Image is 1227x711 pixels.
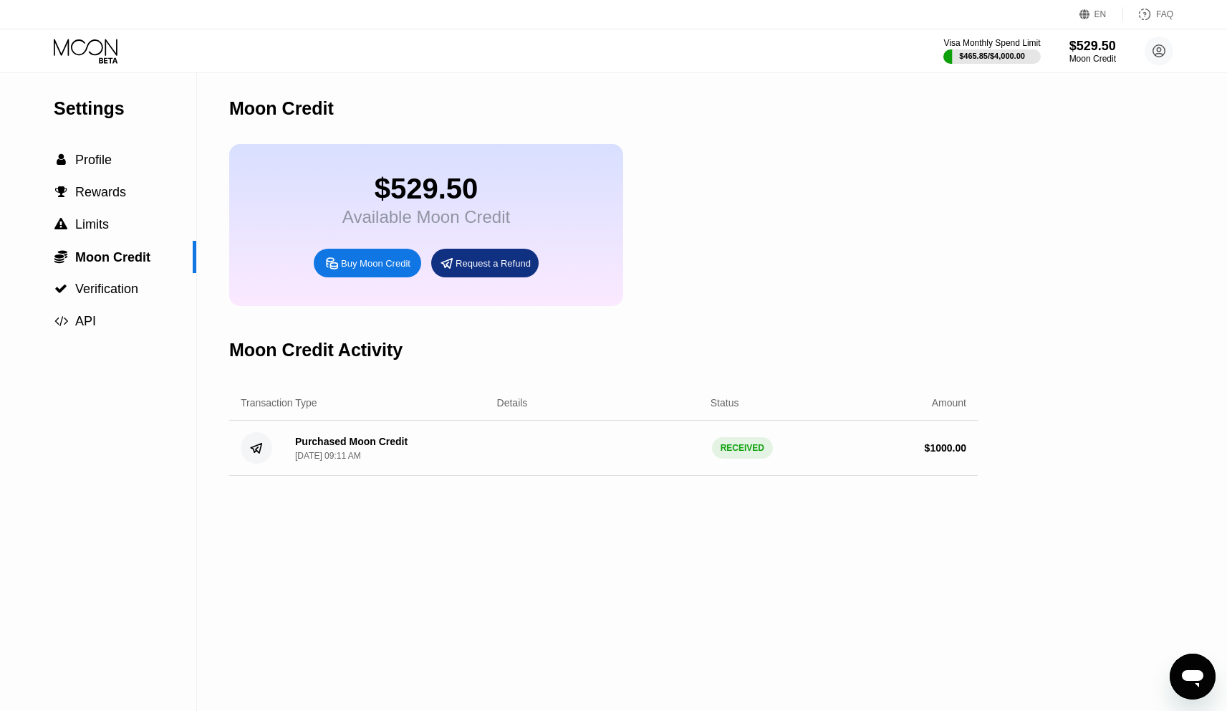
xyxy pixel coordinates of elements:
[431,249,539,277] div: Request a Refund
[943,38,1040,64] div: Visa Monthly Spend Limit$465.85/$4,000.00
[711,397,739,409] div: Status
[75,282,138,296] span: Verification
[75,153,112,167] span: Profile
[959,52,1025,60] div: $465.85 / $4,000.00
[925,442,966,454] div: $ 1000.00
[1079,7,1123,22] div: EN
[54,315,68,328] span: 
[75,314,96,328] span: API
[456,257,531,269] div: Request a Refund
[54,282,67,295] span: 
[241,397,317,409] div: Transaction Type
[57,153,66,166] span: 
[54,218,68,231] div: 
[1069,39,1116,64] div: $529.50Moon Credit
[1069,39,1116,54] div: $529.50
[712,437,773,459] div: RECEIVED
[295,451,361,461] div: [DATE] 09:11 AM
[943,38,1040,48] div: Visa Monthly Spend Limit
[75,250,150,264] span: Moon Credit
[54,249,67,264] span: 
[342,207,510,227] div: Available Moon Credit
[1069,54,1116,64] div: Moon Credit
[54,98,196,119] div: Settings
[55,186,67,199] span: 
[229,340,403,361] div: Moon Credit Activity
[341,257,410,269] div: Buy Moon Credit
[54,186,68,199] div: 
[1170,654,1216,700] iframe: Button to launch messaging window
[1156,9,1173,19] div: FAQ
[1094,9,1107,19] div: EN
[54,218,67,231] span: 
[342,173,510,205] div: $529.50
[54,249,68,264] div: 
[497,397,528,409] div: Details
[54,153,68,166] div: 
[295,436,408,447] div: Purchased Moon Credit
[229,98,334,119] div: Moon Credit
[75,185,126,199] span: Rewards
[1123,7,1173,22] div: FAQ
[314,249,421,277] div: Buy Moon Credit
[932,397,966,409] div: Amount
[54,282,68,295] div: 
[75,217,109,232] span: Limits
